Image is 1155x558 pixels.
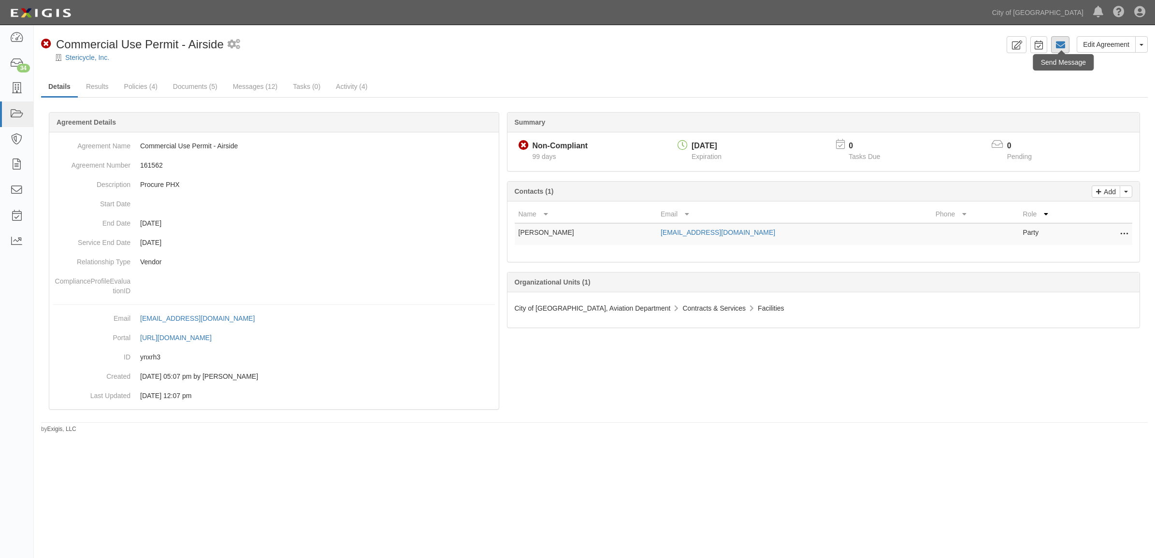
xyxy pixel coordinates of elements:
a: City of [GEOGRAPHIC_DATA] [987,3,1088,22]
dt: Created [53,367,130,381]
a: Results [79,77,116,96]
a: Messages (12) [226,77,285,96]
div: Send Message [1033,54,1094,71]
dt: Last Updated [53,386,130,401]
div: Commercial Use Permit - Airside [41,36,224,53]
dt: Service End Date [53,233,130,247]
dd: Vendor [53,252,495,272]
span: Expiration [692,153,722,160]
div: [DATE] [692,141,722,152]
span: Facilities [758,304,784,312]
dd: ynxrh3 [53,347,495,367]
dt: ComplianceProfileEvaluationID [53,272,130,296]
span: Since 06/01/2025 [533,153,556,160]
dd: [DATE] [53,233,495,252]
span: Tasks Due [849,153,880,160]
i: 2 scheduled workflows [228,40,240,50]
a: Policies (4) [117,77,165,96]
dt: ID [53,347,130,362]
span: Commercial Use Permit - Airside [56,38,224,51]
div: 34 [17,64,30,72]
dd: Commercial Use Permit - Airside [53,136,495,156]
b: Contacts (1) [515,187,554,195]
div: [EMAIL_ADDRESS][DOMAIN_NAME] [140,314,255,323]
a: Tasks (0) [286,77,328,96]
a: [URL][DOMAIN_NAME] [140,334,222,342]
dd: [DATE] 05:07 pm by [PERSON_NAME] [53,367,495,386]
th: Email [657,205,932,223]
th: Role [1019,205,1094,223]
dd: [DATE] [53,214,495,233]
a: Add [1092,186,1120,198]
img: logo-5460c22ac91f19d4615b14bd174203de0afe785f0fc80cf4dbbc73dc1793850b.png [7,4,74,22]
a: Edit Agreement [1077,36,1136,53]
b: Summary [515,118,546,126]
a: Details [41,77,78,98]
a: Documents (5) [166,77,225,96]
th: Phone [932,205,1019,223]
dt: Portal [53,328,130,343]
p: Procure PHX [140,180,495,189]
p: 0 [1007,141,1044,152]
span: City of [GEOGRAPHIC_DATA], Aviation Department [515,304,671,312]
a: Stericycle, Inc. [65,54,109,61]
span: Contracts & Services [682,304,746,312]
span: Pending [1007,153,1032,160]
dt: Description [53,175,130,189]
dt: Agreement Number [53,156,130,170]
a: Activity (4) [329,77,375,96]
dt: Email [53,309,130,323]
p: Add [1101,186,1116,197]
a: [EMAIL_ADDRESS][DOMAIN_NAME] [661,229,775,236]
dd: 161562 [53,156,495,175]
a: Exigis, LLC [47,426,76,432]
a: [EMAIL_ADDRESS][DOMAIN_NAME] [140,315,265,322]
dt: Agreement Name [53,136,130,151]
th: Name [515,205,657,223]
td: Party [1019,223,1094,245]
dt: End Date [53,214,130,228]
i: Non-Compliant [519,141,529,151]
div: Non-Compliant [533,141,588,152]
small: by [41,425,76,433]
b: Organizational Units (1) [515,278,591,286]
dd: [DATE] 12:07 pm [53,386,495,405]
i: Non-Compliant [41,39,51,49]
b: Agreement Details [57,118,116,126]
dt: Start Date [53,194,130,209]
td: [PERSON_NAME] [515,223,657,245]
dt: Relationship Type [53,252,130,267]
i: Help Center - Complianz [1113,7,1125,18]
p: 0 [849,141,892,152]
